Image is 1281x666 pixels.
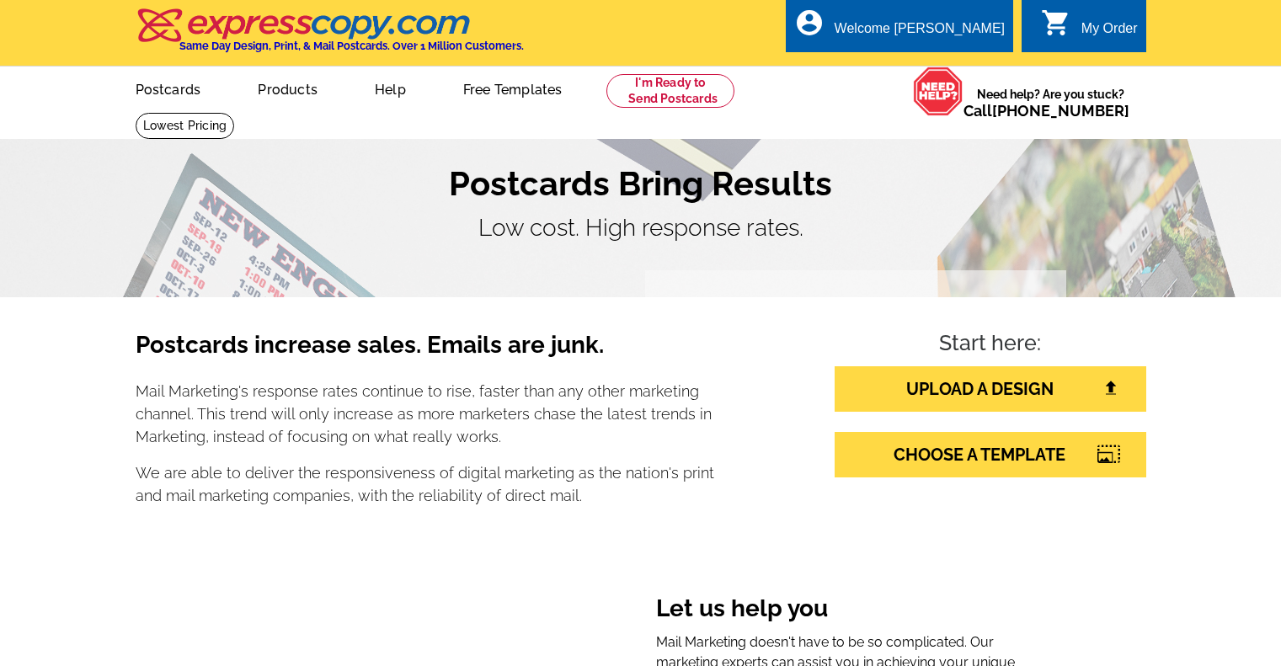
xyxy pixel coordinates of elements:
i: shopping_cart [1041,8,1071,38]
p: We are able to deliver the responsiveness of digital marketing as the nation's print and mail mar... [136,461,715,507]
p: Mail Marketing's response rates continue to rise, faster than any other marketing channel. This t... [136,380,715,448]
a: UPLOAD A DESIGN [835,366,1146,412]
h4: Start here: [835,331,1146,360]
h3: Let us help you [656,594,1033,626]
a: Same Day Design, Print, & Mail Postcards. Over 1 Million Customers. [136,20,524,52]
span: Need help? Are you stuck? [963,86,1138,120]
img: help [913,67,963,116]
h4: Same Day Design, Print, & Mail Postcards. Over 1 Million Customers. [179,40,524,52]
a: [PHONE_NUMBER] [992,102,1129,120]
iframe: LiveChat chat widget [1044,613,1281,666]
i: account_circle [794,8,825,38]
a: Free Templates [436,68,590,108]
a: shopping_cart My Order [1041,19,1138,40]
div: My Order [1081,21,1138,45]
h3: Postcards increase sales. Emails are junk. [136,331,715,373]
p: Low cost. High response rates. [136,210,1146,246]
a: Products [231,68,344,108]
div: Welcome [PERSON_NAME] [835,21,1005,45]
h1: Postcards Bring Results [136,163,1146,204]
a: CHOOSE A TEMPLATE [835,432,1146,477]
span: Call [963,102,1129,120]
a: Help [348,68,433,108]
a: Postcards [109,68,228,108]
